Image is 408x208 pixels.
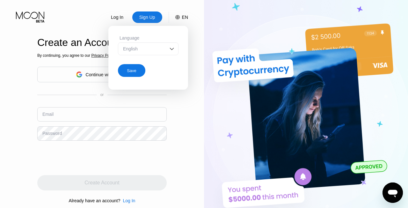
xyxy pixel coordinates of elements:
[42,112,54,117] div: Email
[118,62,178,77] div: Save
[169,11,188,23] div: EN
[132,11,162,23] div: Sign Up
[139,14,156,20] div: Sign Up
[91,53,115,58] span: Privacy Policy
[118,35,178,41] div: Language
[86,72,128,77] div: Continue with Google
[37,53,167,58] div: By continuing, you agree to our
[123,198,135,203] div: Log In
[382,182,403,203] iframe: Кнопка запуска окна обмена сообщениями
[127,68,136,73] div: Save
[100,93,104,97] div: or
[121,46,165,51] div: English
[102,11,132,23] div: Log In
[69,198,120,203] div: Already have an account?
[37,67,167,82] div: Continue with Google
[37,145,134,170] iframe: reCAPTCHA
[120,198,135,203] div: Log In
[42,131,62,136] div: Password
[37,37,167,48] div: Create an Account
[110,14,124,20] div: Log In
[182,15,188,20] div: EN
